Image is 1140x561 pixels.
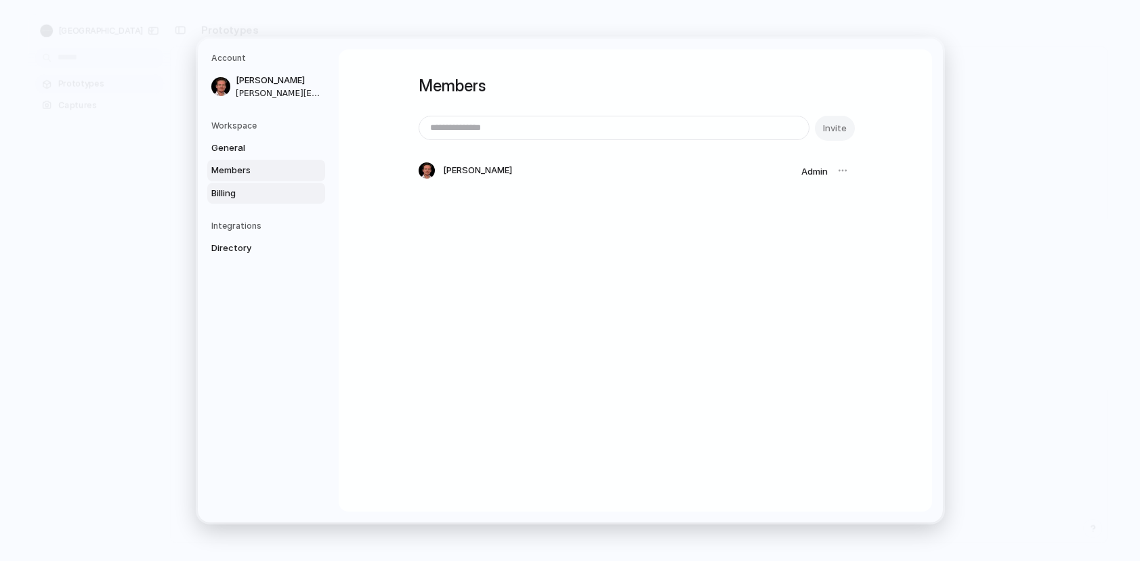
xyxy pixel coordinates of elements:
h5: Workspace [211,120,325,132]
span: General [211,141,298,155]
h1: Members [419,74,852,98]
span: Billing [211,187,298,200]
span: [PERSON_NAME][EMAIL_ADDRESS][DOMAIN_NAME] [236,87,322,99]
a: General [207,137,325,159]
span: [PERSON_NAME] [443,164,512,177]
a: [PERSON_NAME][PERSON_NAME][EMAIL_ADDRESS][DOMAIN_NAME] [207,70,325,104]
a: Members [207,160,325,181]
h5: Integrations [211,220,325,232]
a: Directory [207,238,325,259]
a: Billing [207,183,325,204]
span: [PERSON_NAME] [236,74,322,87]
span: Admin [801,166,828,177]
span: Directory [211,242,298,255]
span: Members [211,164,298,177]
h5: Account [211,52,325,64]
